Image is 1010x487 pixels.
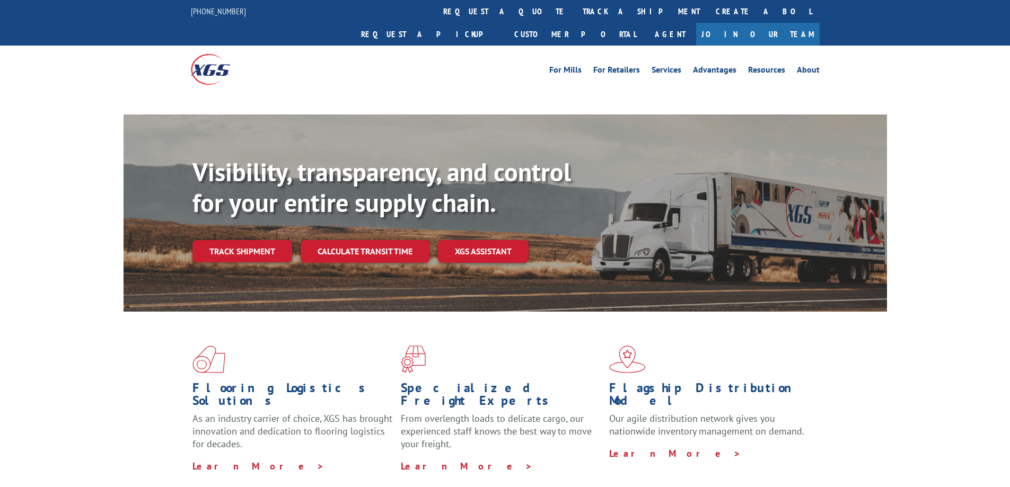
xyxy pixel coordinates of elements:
[353,23,506,46] a: Request a pickup
[593,66,640,77] a: For Retailers
[549,66,582,77] a: For Mills
[609,447,741,459] a: Learn More >
[401,460,533,472] a: Learn More >
[401,346,426,373] img: xgs-icon-focused-on-flooring-red
[693,66,736,77] a: Advantages
[609,412,804,437] span: Our agile distribution network gives you nationwide inventory management on demand.
[401,382,601,412] h1: Specialized Freight Experts
[192,240,292,262] a: Track shipment
[192,460,324,472] a: Learn More >
[797,66,820,77] a: About
[652,66,681,77] a: Services
[192,346,225,373] img: xgs-icon-total-supply-chain-intelligence-red
[696,23,820,46] a: Join Our Team
[191,6,246,16] a: [PHONE_NUMBER]
[192,155,571,219] b: Visibility, transparency, and control for your entire supply chain.
[438,240,529,263] a: XGS ASSISTANT
[644,23,696,46] a: Agent
[192,382,393,412] h1: Flooring Logistics Solutions
[192,412,392,450] span: As an industry carrier of choice, XGS has brought innovation and dedication to flooring logistics...
[609,346,646,373] img: xgs-icon-flagship-distribution-model-red
[401,412,601,459] p: From overlength loads to delicate cargo, our experienced staff knows the best way to move your fr...
[301,240,429,263] a: Calculate transit time
[609,382,810,412] h1: Flagship Distribution Model
[506,23,644,46] a: Customer Portal
[748,66,785,77] a: Resources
